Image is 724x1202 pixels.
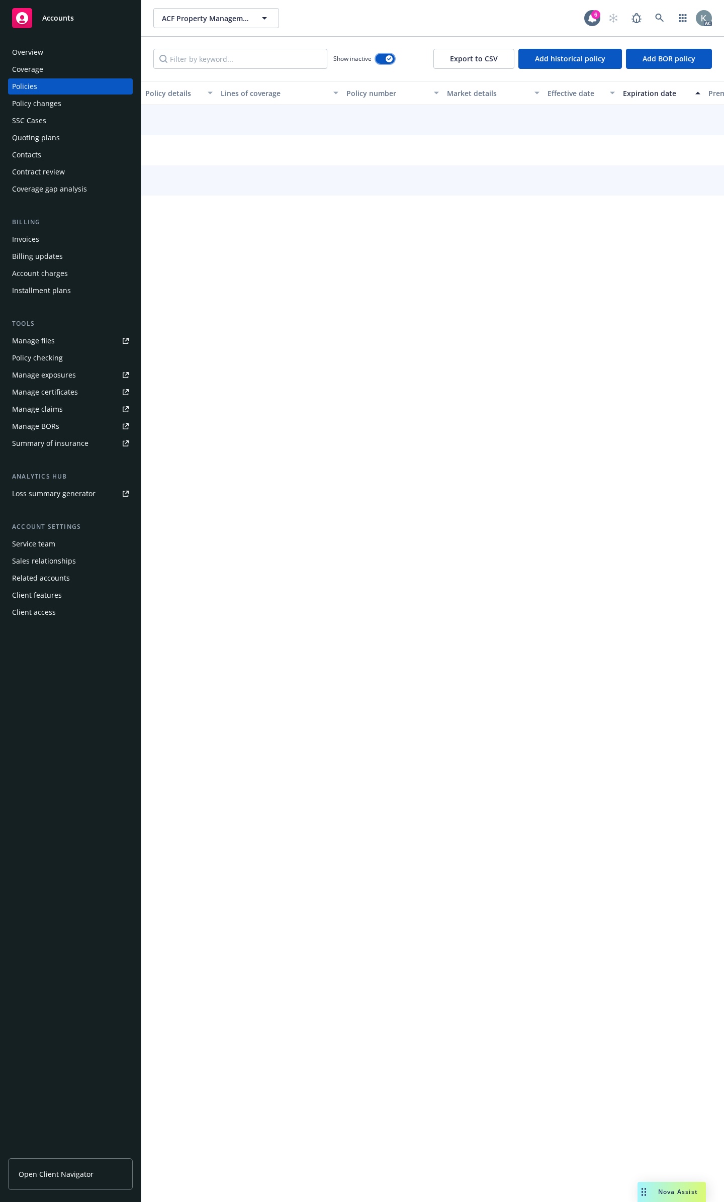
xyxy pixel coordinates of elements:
[8,536,133,552] a: Service team
[696,10,712,26] img: photo
[8,570,133,586] a: Related accounts
[12,113,46,129] div: SSC Cases
[450,54,498,63] span: Export to CSV
[42,14,74,22] span: Accounts
[591,10,600,19] div: 6
[535,54,605,63] span: Add historical policy
[8,418,133,434] a: Manage BORs
[518,49,622,69] button: Add historical policy
[12,283,71,299] div: Installment plans
[8,367,133,383] a: Manage exposures
[8,522,133,532] div: Account settings
[8,350,133,366] a: Policy checking
[12,350,63,366] div: Policy checking
[12,164,65,180] div: Contract review
[12,384,78,400] div: Manage certificates
[162,13,249,24] span: ACF Property Management, Inc.
[658,1187,698,1196] span: Nova Assist
[141,81,217,105] button: Policy details
[12,435,88,451] div: Summary of insurance
[8,181,133,197] a: Coverage gap analysis
[638,1182,650,1202] div: Drag to move
[8,217,133,227] div: Billing
[8,486,133,502] a: Loss summary generator
[8,283,133,299] a: Installment plans
[12,587,62,603] div: Client features
[603,8,623,28] a: Start snowing
[12,570,70,586] div: Related accounts
[217,81,342,105] button: Lines of coverage
[8,130,133,146] a: Quoting plans
[12,248,63,264] div: Billing updates
[333,54,372,63] span: Show inactive
[650,8,670,28] a: Search
[12,61,43,77] div: Coverage
[8,4,133,32] a: Accounts
[8,384,133,400] a: Manage certificates
[12,130,60,146] div: Quoting plans
[346,88,428,99] div: Policy number
[638,1182,706,1202] button: Nova Assist
[12,486,96,502] div: Loss summary generator
[8,231,133,247] a: Invoices
[19,1169,94,1179] span: Open Client Navigator
[8,61,133,77] a: Coverage
[8,265,133,282] a: Account charges
[8,333,133,349] a: Manage files
[8,78,133,95] a: Policies
[673,8,693,28] a: Switch app
[619,81,704,105] button: Expiration date
[623,88,689,99] div: Expiration date
[12,44,43,60] div: Overview
[145,88,202,99] div: Policy details
[8,44,133,60] a: Overview
[12,367,76,383] div: Manage exposures
[8,147,133,163] a: Contacts
[8,113,133,129] a: SSC Cases
[8,604,133,620] a: Client access
[12,418,59,434] div: Manage BORs
[12,333,55,349] div: Manage files
[153,49,327,69] input: Filter by keyword...
[342,81,443,105] button: Policy number
[221,88,327,99] div: Lines of coverage
[544,81,619,105] button: Effective date
[12,536,55,552] div: Service team
[8,401,133,417] a: Manage claims
[12,231,39,247] div: Invoices
[643,54,695,63] span: Add BOR policy
[12,265,68,282] div: Account charges
[8,248,133,264] a: Billing updates
[626,49,712,69] button: Add BOR policy
[12,147,41,163] div: Contacts
[12,604,56,620] div: Client access
[8,587,133,603] a: Client features
[548,88,604,99] div: Effective date
[626,8,647,28] a: Report a Bug
[447,88,528,99] div: Market details
[8,553,133,569] a: Sales relationships
[8,472,133,482] div: Analytics hub
[12,401,63,417] div: Manage claims
[12,181,87,197] div: Coverage gap analysis
[12,553,76,569] div: Sales relationships
[8,319,133,329] div: Tools
[443,81,544,105] button: Market details
[8,435,133,451] a: Summary of insurance
[8,164,133,180] a: Contract review
[12,96,61,112] div: Policy changes
[8,96,133,112] a: Policy changes
[433,49,514,69] button: Export to CSV
[12,78,37,95] div: Policies
[153,8,279,28] button: ACF Property Management, Inc.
